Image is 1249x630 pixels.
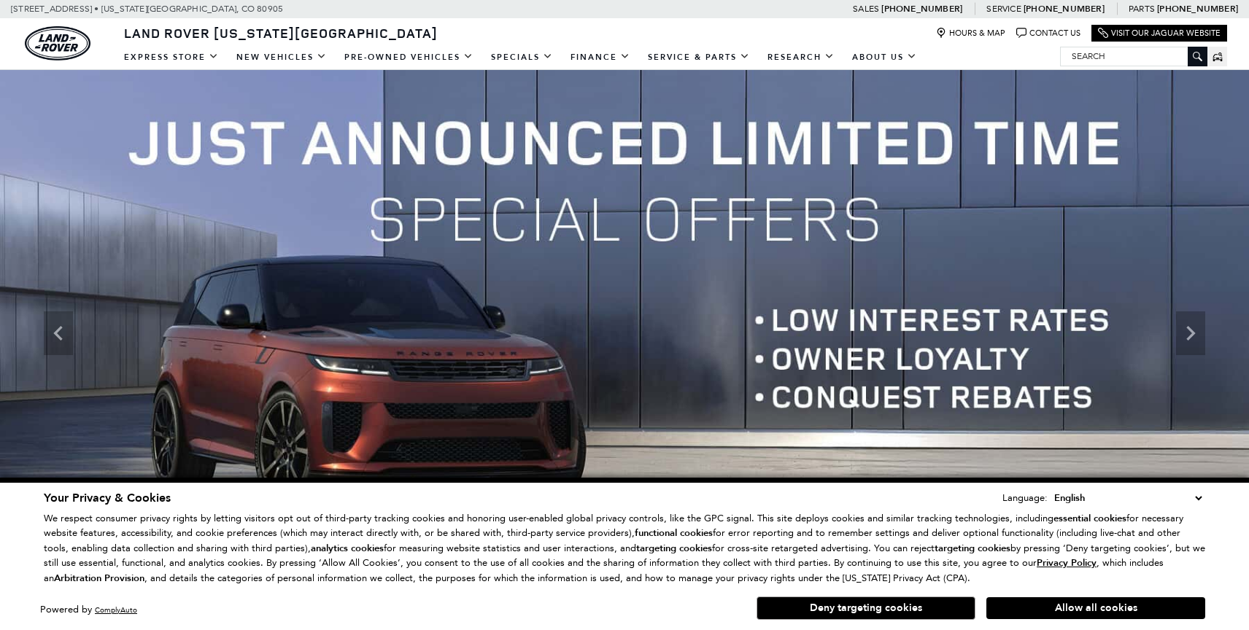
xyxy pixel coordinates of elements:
a: [STREET_ADDRESS] • [US_STATE][GEOGRAPHIC_DATA], CO 80905 [11,4,283,14]
strong: functional cookies [635,526,713,540]
span: Service [986,4,1021,14]
a: Contact Us [1016,28,1080,39]
select: Language Select [1051,490,1205,506]
input: Search [1061,47,1207,65]
a: Finance [562,44,639,70]
a: [PHONE_NUMBER] [881,3,962,15]
button: Deny targeting cookies [757,596,975,620]
span: Sales [853,4,879,14]
u: Privacy Policy [1037,556,1097,569]
a: New Vehicles [228,44,336,70]
span: Land Rover [US_STATE][GEOGRAPHIC_DATA] [124,24,438,42]
strong: Arbitration Provision [54,572,144,585]
a: ComplyAuto [95,605,137,615]
nav: Main Navigation [115,44,926,70]
strong: targeting cookies [636,542,712,555]
a: Privacy Policy [1037,557,1097,568]
a: Service & Parts [639,44,759,70]
span: Your Privacy & Cookies [44,490,171,506]
strong: analytics cookies [311,542,384,555]
div: Previous [44,311,73,355]
strong: essential cookies [1053,512,1126,525]
a: [PHONE_NUMBER] [1157,3,1238,15]
a: Visit Our Jaguar Website [1098,28,1221,39]
a: Research [759,44,843,70]
a: land-rover [25,26,90,61]
div: Powered by [40,605,137,615]
strong: targeting cookies [935,542,1010,555]
a: EXPRESS STORE [115,44,228,70]
img: Land Rover [25,26,90,61]
span: Parts [1129,4,1155,14]
a: [PHONE_NUMBER] [1024,3,1105,15]
div: Next [1176,311,1205,355]
a: Pre-Owned Vehicles [336,44,482,70]
a: Specials [482,44,562,70]
a: Land Rover [US_STATE][GEOGRAPHIC_DATA] [115,24,446,42]
button: Allow all cookies [986,597,1205,619]
a: Hours & Map [936,28,1005,39]
div: Language: [1002,493,1048,502]
a: About Us [843,44,926,70]
p: We respect consumer privacy rights by letting visitors opt out of third-party tracking cookies an... [44,511,1205,586]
